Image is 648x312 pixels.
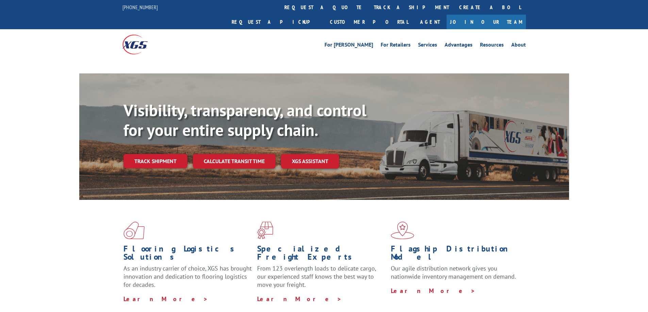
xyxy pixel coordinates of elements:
[511,42,526,50] a: About
[325,15,413,29] a: Customer Portal
[193,154,276,169] a: Calculate transit time
[391,222,414,239] img: xgs-icon-flagship-distribution-model-red
[123,245,252,264] h1: Flooring Logistics Solutions
[123,295,208,303] a: Learn More >
[122,4,158,11] a: [PHONE_NUMBER]
[391,287,476,295] a: Learn More >
[123,222,145,239] img: xgs-icon-total-supply-chain-intelligence-red
[257,264,386,295] p: From 123 overlength loads to delicate cargo, our experienced staff knows the best way to move you...
[413,15,447,29] a: Agent
[445,42,472,50] a: Advantages
[227,15,325,29] a: Request a pickup
[123,264,252,289] span: As an industry carrier of choice, XGS has brought innovation and dedication to flooring logistics...
[123,100,366,140] b: Visibility, transparency, and control for your entire supply chain.
[257,245,386,264] h1: Specialized Freight Experts
[325,42,373,50] a: For [PERSON_NAME]
[447,15,526,29] a: Join Our Team
[391,245,519,264] h1: Flagship Distribution Model
[418,42,437,50] a: Services
[480,42,504,50] a: Resources
[381,42,411,50] a: For Retailers
[257,295,342,303] a: Learn More >
[281,154,339,169] a: XGS ASSISTANT
[391,264,516,280] span: Our agile distribution network gives you nationwide inventory management on demand.
[257,222,273,239] img: xgs-icon-focused-on-flooring-red
[123,154,187,168] a: Track shipment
